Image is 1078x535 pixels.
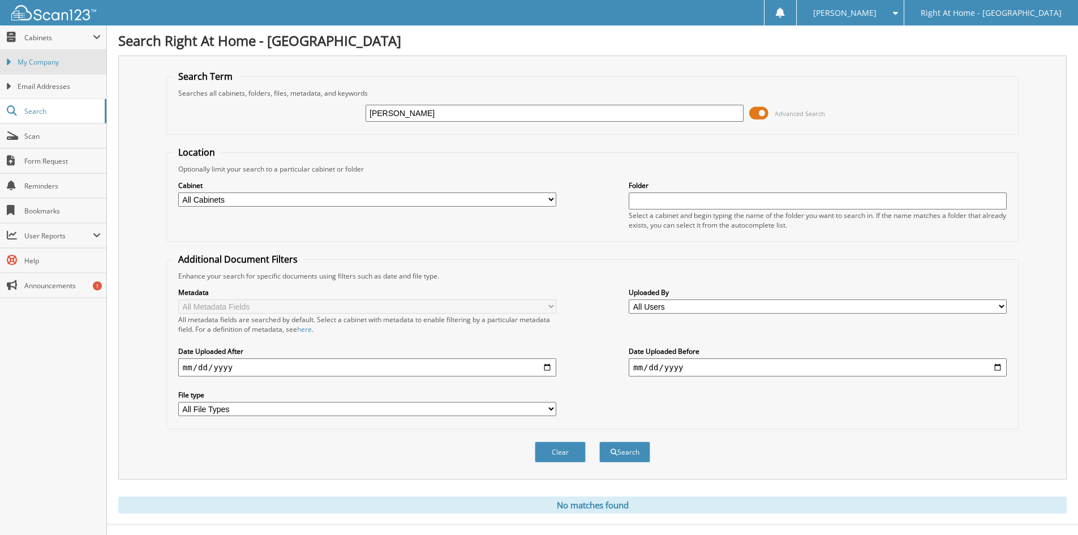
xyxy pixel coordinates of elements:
label: Folder [629,181,1007,190]
span: Help [24,256,101,266]
label: Uploaded By [629,288,1007,297]
label: Date Uploaded Before [629,346,1007,356]
input: start [178,358,556,376]
span: Reminders [24,181,101,191]
span: Right At Home - [GEOGRAPHIC_DATA] [921,10,1062,16]
span: Form Request [24,156,101,166]
a: here [297,324,312,334]
span: Search [24,106,99,116]
span: [PERSON_NAME] [813,10,877,16]
div: Enhance your search for specific documents using filters such as date and file type. [173,271,1012,281]
div: No matches found [118,497,1067,513]
label: File type [178,390,556,400]
span: My Company [18,57,101,67]
div: Optionally limit your search to a particular cabinet or folder [173,164,1012,174]
legend: Location [173,146,221,159]
legend: Additional Document Filters [173,253,303,266]
h1: Search Right At Home - [GEOGRAPHIC_DATA] [118,31,1067,50]
div: Select a cabinet and begin typing the name of the folder you want to search in. If the name match... [629,211,1007,230]
div: All metadata fields are searched by default. Select a cabinet with metadata to enable filtering b... [178,315,556,334]
span: Bookmarks [24,206,101,216]
label: Date Uploaded After [178,346,556,356]
legend: Search Term [173,70,238,83]
span: Cabinets [24,33,93,42]
img: scan123-logo-white.svg [11,5,96,20]
button: Search [599,442,650,463]
span: Email Addresses [18,82,101,92]
div: Searches all cabinets, folders, files, metadata, and keywords [173,88,1012,98]
span: Announcements [24,281,101,290]
button: Clear [535,442,586,463]
div: 1 [93,281,102,290]
span: Scan [24,131,101,141]
label: Cabinet [178,181,556,190]
input: end [629,358,1007,376]
span: User Reports [24,231,93,241]
span: Advanced Search [775,109,825,118]
label: Metadata [178,288,556,297]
